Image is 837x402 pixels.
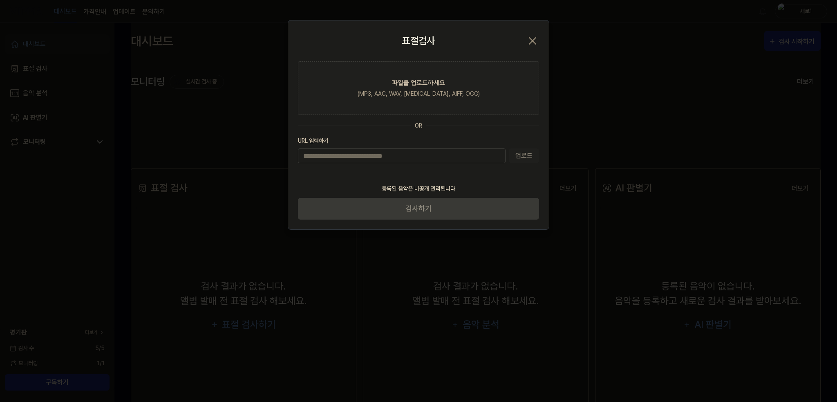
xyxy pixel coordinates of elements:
div: 파일을 업로드하세요 [392,78,445,88]
div: 등록된 음악은 비공개 관리됩니다 [377,180,460,198]
label: URL 입력하기 [298,137,539,145]
h2: 표절검사 [402,34,435,48]
div: OR [415,121,422,130]
div: (MP3, AAC, WAV, [MEDICAL_DATA], AIFF, OGG) [358,90,480,98]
